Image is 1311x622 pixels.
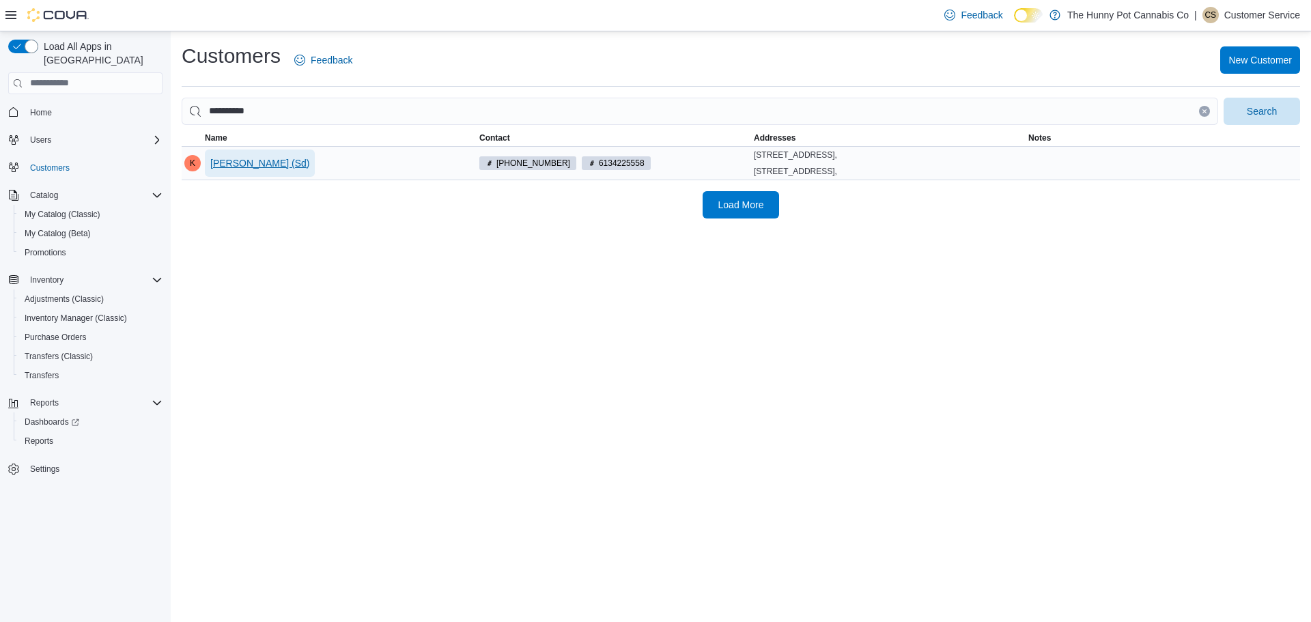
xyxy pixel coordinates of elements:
[19,206,163,223] span: My Catalog (Classic)
[703,191,779,218] button: Load More
[19,433,163,449] span: Reports
[1014,8,1043,23] input: Dark Mode
[754,150,1023,160] div: [STREET_ADDRESS],
[19,348,163,365] span: Transfers (Classic)
[184,155,201,171] div: Kimberley
[30,107,52,118] span: Home
[210,156,309,170] span: [PERSON_NAME] (Sd)
[939,1,1008,29] a: Feedback
[14,347,168,366] button: Transfers (Classic)
[30,162,70,173] span: Customers
[30,274,64,285] span: Inventory
[3,186,168,205] button: Catalog
[1202,7,1219,23] div: Customer Service
[25,436,53,447] span: Reports
[25,132,57,148] button: Users
[496,157,570,169] span: [PHONE_NUMBER]
[25,160,75,176] a: Customers
[289,46,358,74] a: Feedback
[718,198,764,212] span: Load More
[25,294,104,305] span: Adjustments (Classic)
[19,310,163,326] span: Inventory Manager (Classic)
[19,433,59,449] a: Reports
[754,166,1023,177] div: [STREET_ADDRESS],
[1228,53,1292,67] span: New Customer
[25,461,65,477] a: Settings
[30,464,59,475] span: Settings
[27,8,89,22] img: Cova
[30,190,58,201] span: Catalog
[8,97,163,515] nav: Complex example
[14,309,168,328] button: Inventory Manager (Classic)
[14,289,168,309] button: Adjustments (Classic)
[25,351,93,362] span: Transfers (Classic)
[25,332,87,343] span: Purchase Orders
[1204,7,1216,23] span: CS
[25,395,163,411] span: Reports
[25,187,163,203] span: Catalog
[19,414,163,430] span: Dashboards
[19,310,132,326] a: Inventory Manager (Classic)
[19,414,85,430] a: Dashboards
[479,132,510,143] span: Contact
[19,291,163,307] span: Adjustments (Classic)
[961,8,1002,22] span: Feedback
[25,272,69,288] button: Inventory
[19,291,109,307] a: Adjustments (Classic)
[1194,7,1197,23] p: |
[311,53,352,67] span: Feedback
[14,243,168,262] button: Promotions
[3,102,168,122] button: Home
[19,244,163,261] span: Promotions
[582,156,651,170] span: 6134225558
[19,348,98,365] a: Transfers (Classic)
[25,416,79,427] span: Dashboards
[25,209,100,220] span: My Catalog (Classic)
[1220,46,1300,74] button: New Customer
[25,159,163,176] span: Customers
[19,329,163,345] span: Purchase Orders
[19,225,163,242] span: My Catalog (Beta)
[1224,98,1300,125] button: Search
[19,367,64,384] a: Transfers
[14,328,168,347] button: Purchase Orders
[19,367,163,384] span: Transfers
[14,205,168,224] button: My Catalog (Classic)
[19,225,96,242] a: My Catalog (Beta)
[599,157,645,169] span: 6134225558
[3,393,168,412] button: Reports
[25,313,127,324] span: Inventory Manager (Classic)
[754,132,795,143] span: Addresses
[30,135,51,145] span: Users
[14,412,168,432] a: Dashboards
[19,244,72,261] a: Promotions
[25,247,66,258] span: Promotions
[25,460,163,477] span: Settings
[3,158,168,178] button: Customers
[205,150,315,177] button: [PERSON_NAME] (Sd)
[14,366,168,385] button: Transfers
[1067,7,1189,23] p: The Hunny Pot Cannabis Co
[25,228,91,239] span: My Catalog (Beta)
[38,40,163,67] span: Load All Apps in [GEOGRAPHIC_DATA]
[1199,106,1210,117] button: Clear input
[3,130,168,150] button: Users
[1247,104,1277,118] span: Search
[479,156,576,170] span: 613-422-5558
[190,155,195,171] span: K
[25,272,163,288] span: Inventory
[25,395,64,411] button: Reports
[25,104,163,121] span: Home
[25,104,57,121] a: Home
[205,132,227,143] span: Name
[19,329,92,345] a: Purchase Orders
[3,270,168,289] button: Inventory
[25,187,64,203] button: Catalog
[30,397,59,408] span: Reports
[182,42,281,70] h1: Customers
[19,206,106,223] a: My Catalog (Classic)
[14,432,168,451] button: Reports
[25,132,163,148] span: Users
[1028,132,1051,143] span: Notes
